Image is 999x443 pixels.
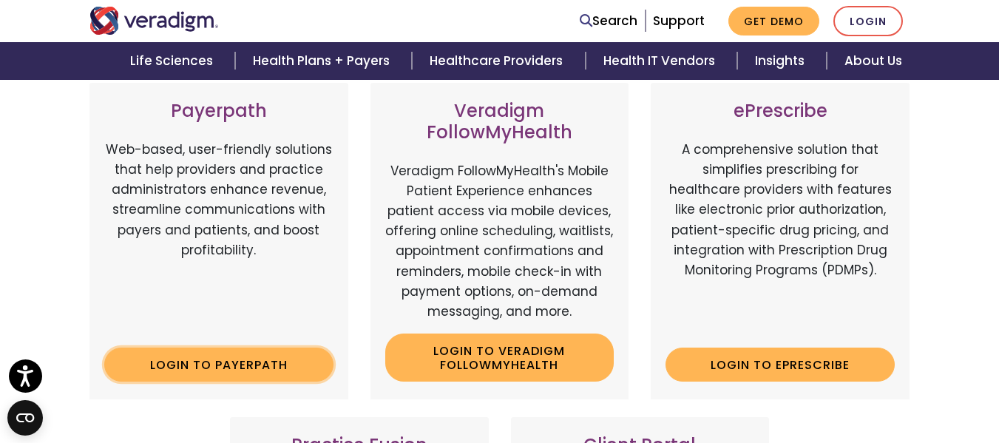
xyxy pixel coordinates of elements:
a: Login to ePrescribe [666,348,895,382]
p: Veradigm FollowMyHealth's Mobile Patient Experience enhances patient access via mobile devices, o... [385,161,614,322]
iframe: Drift Chat Widget [715,337,981,425]
h3: Veradigm FollowMyHealth [385,101,614,143]
a: Life Sciences [112,42,235,80]
img: Veradigm logo [89,7,219,35]
a: Healthcare Providers [412,42,585,80]
a: Get Demo [728,7,819,35]
a: Health Plans + Payers [235,42,412,80]
p: A comprehensive solution that simplifies prescribing for healthcare providers with features like ... [666,140,895,336]
a: Login [833,6,903,36]
h3: ePrescribe [666,101,895,122]
h3: Payerpath [104,101,333,122]
a: Health IT Vendors [586,42,737,80]
button: Open CMP widget [7,400,43,436]
a: Support [653,12,705,30]
a: Search [580,11,637,31]
a: Login to Payerpath [104,348,333,382]
a: Insights [737,42,827,80]
a: About Us [827,42,920,80]
p: Web-based, user-friendly solutions that help providers and practice administrators enhance revenu... [104,140,333,336]
a: Login to Veradigm FollowMyHealth [385,334,614,382]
